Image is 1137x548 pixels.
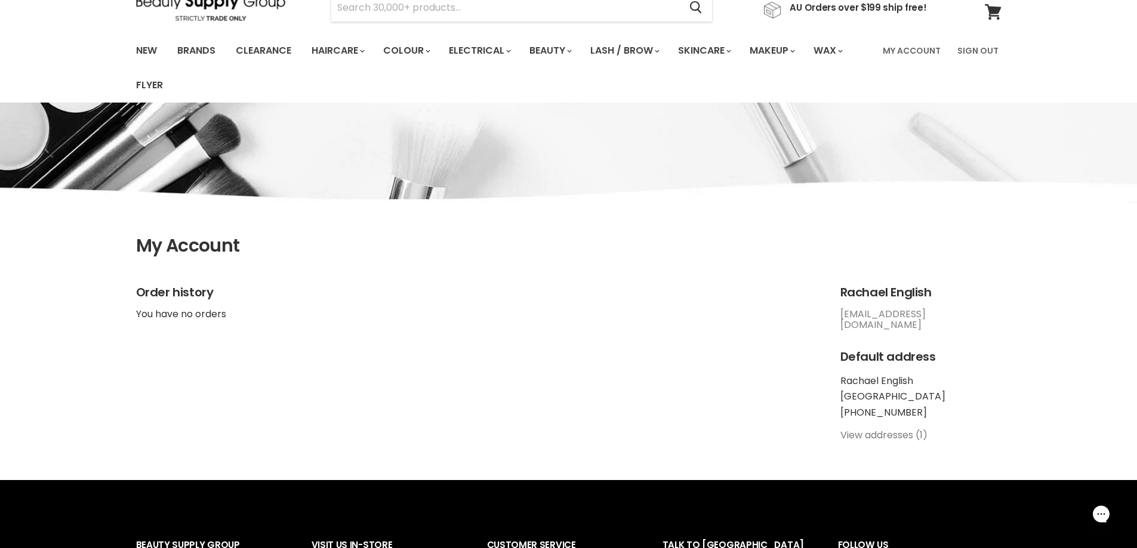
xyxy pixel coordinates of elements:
li: [GEOGRAPHIC_DATA] [840,391,1002,402]
a: Haircare [303,38,372,63]
p: You have no orders [136,309,816,320]
ul: Main menu [127,33,876,103]
a: Beauty [520,38,579,63]
a: Colour [374,38,437,63]
nav: Main [121,33,1016,103]
h1: My Account [136,236,1002,256]
li: [PHONE_NUMBER] [840,407,1002,418]
a: Sign Out [950,38,1006,63]
a: New [127,38,166,63]
a: Flyer [127,73,172,98]
a: Electrical [440,38,518,63]
li: Rachael English [840,376,1002,386]
iframe: Gorgias live chat messenger [1077,492,1125,536]
a: Brands [168,38,224,63]
a: Wax [805,38,850,63]
a: Lash / Brow [581,38,667,63]
a: My Account [876,38,948,63]
a: View addresses (1) [840,428,928,442]
h2: Rachael English [840,286,1002,299]
h2: Order history [136,286,816,299]
a: Makeup [741,38,802,63]
a: Skincare [669,38,738,63]
h2: Default address [840,350,1002,364]
a: [EMAIL_ADDRESS][DOMAIN_NAME] [840,307,926,332]
a: Clearance [227,38,300,63]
